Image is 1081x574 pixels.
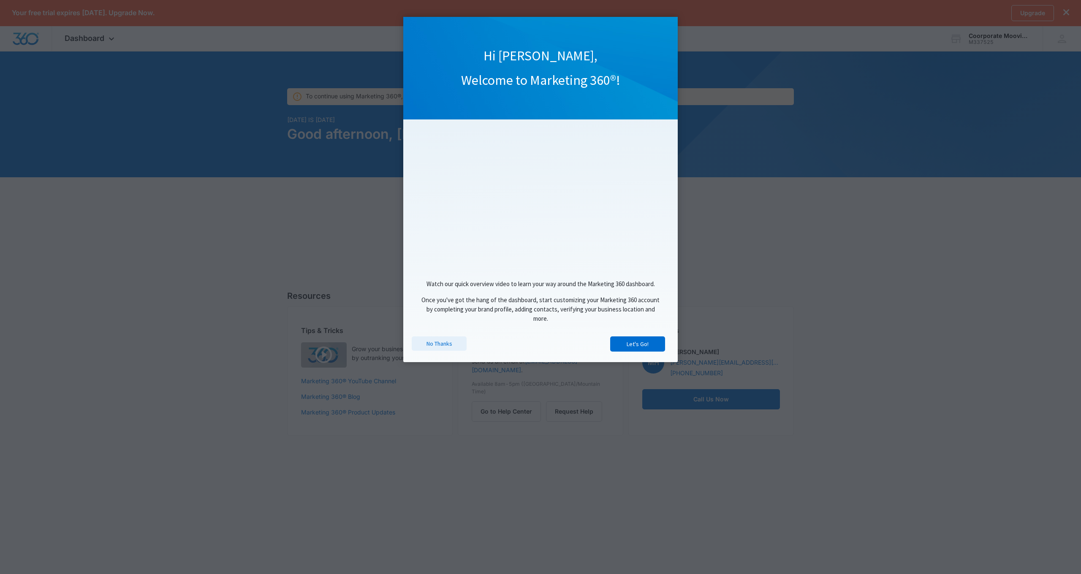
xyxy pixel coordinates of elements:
span: Watch our quick overview video to learn your way around the Marketing 360 dashboard. [426,280,655,288]
a: No Thanks [412,336,467,351]
a: Let's Go! [610,336,665,352]
h1: Welcome to Marketing 360®! [403,72,678,89]
h1: Hi [PERSON_NAME], [403,47,678,65]
span: Once you've got the hang of the dashboard, start customizing your Marketing 360 account by comple... [421,296,660,323]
